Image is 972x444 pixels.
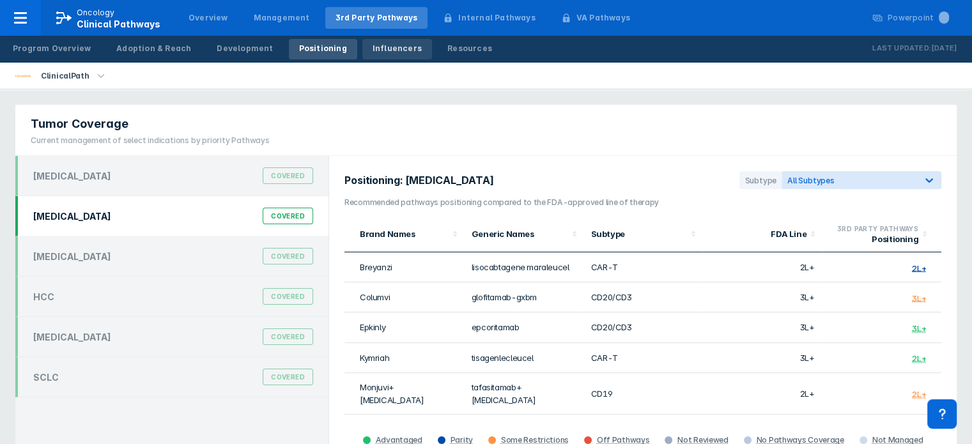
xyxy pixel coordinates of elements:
td: glofitamab-gxbm [464,282,583,312]
td: lisocabtagene maraleucel [464,252,583,282]
div: Management [254,12,310,24]
td: CAR-T [583,343,703,373]
td: 2L+ [702,373,822,415]
div: Adoption & Reach [116,43,191,54]
td: CD20/CD3 [583,312,703,342]
td: tafasitamab+[MEDICAL_DATA] [464,373,583,415]
div: Covered [263,328,313,345]
div: 2L+ [912,353,926,364]
div: Subtype [739,171,782,189]
span: Tumor Coverage [31,116,128,132]
div: SCLC [33,372,59,383]
img: via-oncology [15,68,31,84]
div: Subtype [591,229,688,239]
div: Covered [263,208,313,224]
td: 2L+ [702,252,822,282]
div: Positioning [829,234,918,244]
div: Internal Pathways [458,12,535,24]
div: Brand Names [360,229,449,239]
a: Management [243,7,320,29]
td: Columvi [344,282,464,312]
div: Covered [263,288,313,305]
td: 3L+ [702,282,822,312]
div: 3L+ [912,323,926,333]
div: Covered [263,369,313,385]
p: Oncology [77,7,115,19]
div: ClinicalPath [36,67,94,85]
td: CD20/CD3 [583,415,703,444]
div: Development [217,43,273,54]
div: Current management of select indications by priority Pathways [31,135,270,146]
a: Overview [178,7,238,29]
span: All Subtypes [787,176,835,185]
td: Breyanzi [344,252,464,282]
div: Generic Names [472,229,568,239]
div: Contact Support [927,399,957,429]
a: Resources [437,39,502,59]
td: Monjuvi+[MEDICAL_DATA] [344,373,464,415]
a: Positioning [289,39,357,59]
div: 3rd Party Pathways [336,12,418,24]
h3: Recommended pathways positioning compared to the FDA-approved line of therapy [344,197,941,208]
h2: Positioning: [MEDICAL_DATA] [344,174,502,187]
div: [MEDICAL_DATA] [33,332,111,342]
td: epcoritamab [464,312,583,342]
a: Program Overview [3,39,101,59]
td: — [702,415,822,444]
div: 3RD PARTY PATHWAYS [829,224,918,234]
td: Kymriah [344,343,464,373]
td: 3L+ [702,312,822,342]
td: tisagenlecleucel [464,343,583,373]
div: Influencers [373,43,422,54]
div: Resources [447,43,492,54]
div: Program Overview [13,43,91,54]
div: 2L+ [912,263,926,273]
div: 2L+ [912,389,926,399]
div: 3L+ [912,293,926,303]
a: Influencers [362,39,432,59]
td: Epkinly [344,312,464,342]
td: CD19 [583,373,703,415]
a: Development [206,39,283,59]
td: 3L+ [702,343,822,373]
div: HCC [33,291,54,302]
td: Ordspono [344,415,464,444]
td: CD20/CD3 [583,282,703,312]
div: VA Pathways [576,12,630,24]
td: CAR-T [583,252,703,282]
div: Covered [263,248,313,264]
p: Last Updated: [872,42,931,55]
div: [MEDICAL_DATA] [33,211,111,222]
div: FDA Line [710,229,806,239]
div: Positioning [299,43,347,54]
a: 3rd Party Pathways [325,7,428,29]
div: [MEDICAL_DATA] [33,171,111,181]
p: [DATE] [931,42,957,55]
div: Overview [189,12,228,24]
div: Covered [263,167,313,184]
div: Powerpoint [888,12,949,24]
div: [MEDICAL_DATA] [33,251,111,262]
a: Adoption & Reach [106,39,201,59]
span: Clinical Pathways [77,19,160,29]
td: odronextamab [464,415,583,444]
